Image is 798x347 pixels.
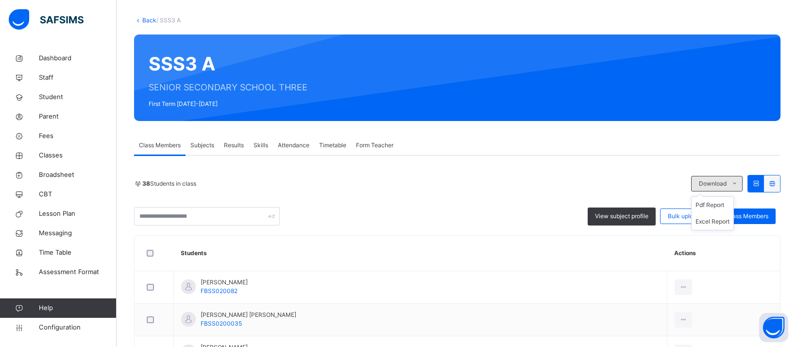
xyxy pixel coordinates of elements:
[201,278,248,287] span: [PERSON_NAME]
[699,179,727,188] span: Download
[714,212,768,221] span: Add Class Members
[9,9,84,30] img: safsims
[139,141,181,150] span: Class Members
[39,267,117,277] span: Assessment Format
[356,141,393,150] span: Form Teacher
[201,311,296,319] span: [PERSON_NAME] [PERSON_NAME]
[595,212,648,221] span: View subject profile
[39,170,117,180] span: Broadsheet
[174,236,667,271] th: Students
[142,180,150,187] b: 38
[667,236,780,271] th: Actions
[39,323,116,332] span: Configuration
[39,53,117,63] span: Dashboard
[224,141,244,150] span: Results
[156,17,181,24] span: / SSS3 A
[39,73,117,83] span: Staff
[668,212,700,221] span: Bulk upload
[39,209,117,219] span: Lesson Plan
[39,248,117,258] span: Time Table
[142,179,196,188] span: Students in class
[759,313,788,342] button: Open asap
[39,303,116,313] span: Help
[254,141,268,150] span: Skills
[39,112,117,121] span: Parent
[190,141,214,150] span: Subjects
[142,17,156,24] a: Back
[201,320,242,327] span: FBSS0200035
[692,197,733,213] li: dropdown-list-item-null-0
[39,151,117,160] span: Classes
[692,213,733,230] li: dropdown-list-item-null-1
[201,287,238,295] span: FBSS020082
[39,92,117,102] span: Student
[39,190,117,199] span: CBT
[278,141,309,150] span: Attendance
[319,141,346,150] span: Timetable
[39,228,117,238] span: Messaging
[39,131,117,141] span: Fees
